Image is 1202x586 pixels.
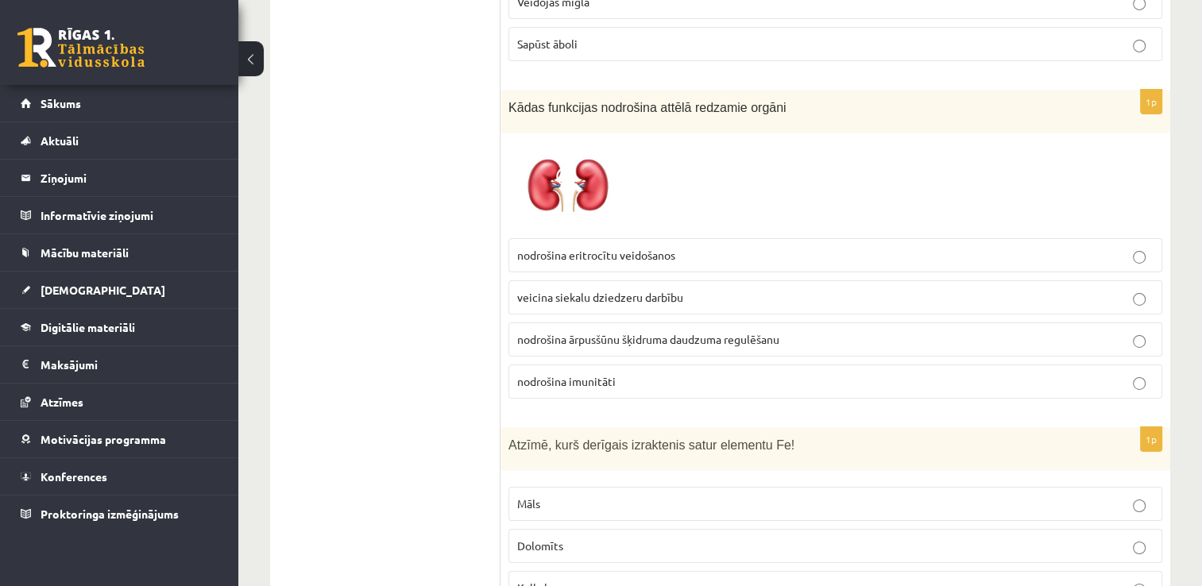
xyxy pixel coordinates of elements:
a: Digitālie materiāli [21,309,218,345]
a: Aktuāli [21,122,218,159]
input: veicina siekalu dziedzeru darbību [1133,293,1146,306]
input: Sapūst āboli [1133,40,1146,52]
a: Rīgas 1. Tālmācības vidusskola [17,28,145,67]
input: Māls [1133,499,1146,512]
span: Sapūst āboli [517,37,578,51]
span: nodrošina imunitāti [517,374,616,388]
a: Konferences [21,458,218,495]
span: Atzīmē, kurš derīgais izraktenis satur elementu Fe! [508,438,794,452]
legend: Informatīvie ziņojumi [41,197,218,233]
span: Motivācijas programma [41,432,166,446]
p: 1p [1140,426,1162,452]
input: nodrošina ārpusšūnu šķidruma daudzuma regulēšanu [1133,335,1146,348]
a: Sākums [21,85,218,121]
input: Dolomīts [1133,542,1146,554]
a: Mācību materiāli [21,234,218,271]
span: Digitālie materiāli [41,320,135,334]
input: nodrošina imunitāti [1133,377,1146,390]
span: Kādas funkcijas nodrošina attēlā redzamie orgāni [508,101,787,114]
a: Maksājumi [21,346,218,383]
span: Konferences [41,469,107,484]
span: Aktuāli [41,133,79,148]
span: nodrošina ārpusšūnu šķidruma daudzuma regulēšanu [517,332,779,346]
img: 1.jpg [508,141,628,231]
span: Māls [517,496,540,511]
p: 1p [1140,89,1162,114]
a: Ziņojumi [21,160,218,196]
legend: Maksājumi [41,346,218,383]
span: Dolomīts [517,538,563,553]
input: nodrošina eritrocītu veidošanos [1133,251,1146,264]
span: Atzīmes [41,395,83,409]
legend: Ziņojumi [41,160,218,196]
span: nodrošina eritrocītu veidošanos [517,248,675,262]
a: Motivācijas programma [21,421,218,457]
span: Mācību materiāli [41,245,129,260]
span: [DEMOGRAPHIC_DATA] [41,283,165,297]
span: veicina siekalu dziedzeru darbību [517,290,683,304]
a: [DEMOGRAPHIC_DATA] [21,272,218,308]
span: Proktoringa izmēģinājums [41,507,179,521]
a: Atzīmes [21,384,218,420]
a: Proktoringa izmēģinājums [21,495,218,532]
a: Informatīvie ziņojumi [21,197,218,233]
span: Sākums [41,96,81,110]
